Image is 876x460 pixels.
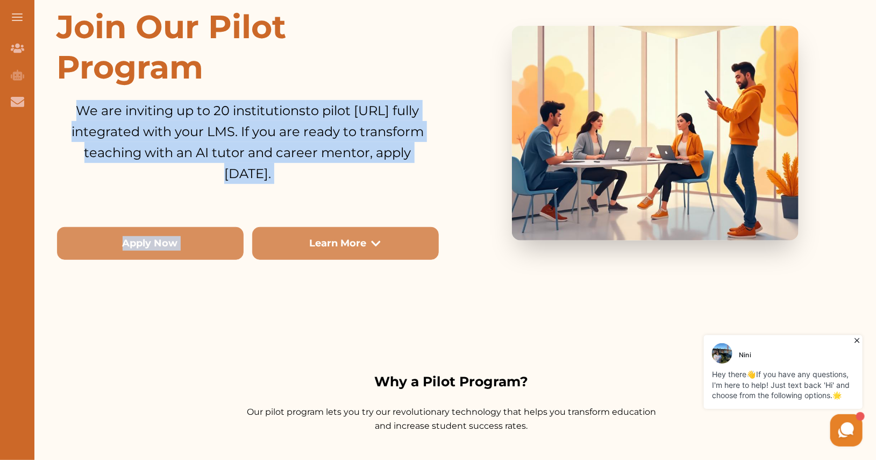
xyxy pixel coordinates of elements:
[618,332,865,449] iframe: HelpCrunch
[214,103,306,118] span: 20 institutions
[252,227,439,260] button: Learn More,[object Object]
[245,405,658,433] p: Our pilot program lets you try our revolutionary technology that helps you transform education an...
[67,100,429,184] p: We are inviting up to to pilot [URL] fully integrated with your LMS. If you are ready to transfor...
[57,227,244,260] button: Apply Now
[57,372,846,392] h2: Why a Pilot Program?
[512,26,799,240] img: University students collaborating with AI technology
[57,7,287,87] span: Join Our Pilot Program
